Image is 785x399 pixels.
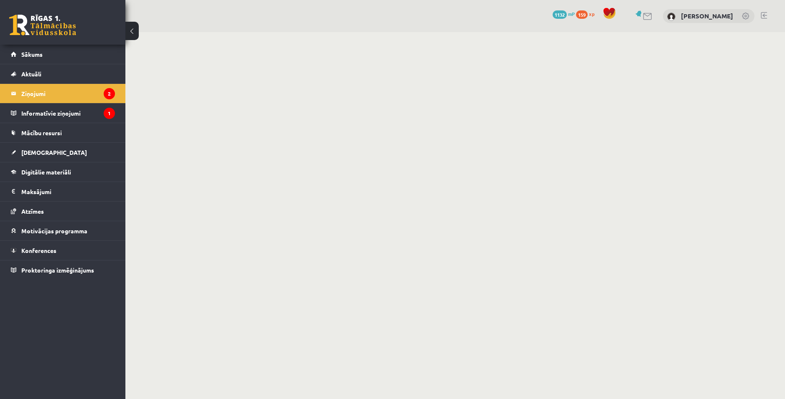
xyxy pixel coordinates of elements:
span: Mācību resursi [21,129,62,136]
a: Ziņojumi2 [11,84,115,103]
legend: Ziņojumi [21,84,115,103]
a: Konferences [11,241,115,260]
a: [DEMOGRAPHIC_DATA] [11,143,115,162]
span: xp [589,10,594,17]
a: 159 xp [576,10,599,17]
a: Motivācijas programma [11,221,115,240]
span: Konferences [21,247,56,254]
span: 1132 [553,10,567,19]
span: 159 [576,10,588,19]
legend: Maksājumi [21,182,115,201]
a: Sākums [11,45,115,64]
span: Digitālie materiāli [21,168,71,176]
i: 1 [104,108,115,119]
img: Aleksis Āboliņš [667,13,675,21]
a: Atzīmes [11,202,115,221]
legend: Informatīvie ziņojumi [21,104,115,123]
a: Proktoringa izmēģinājums [11,260,115,280]
a: 1132 mP [553,10,575,17]
a: Mācību resursi [11,123,115,142]
a: Digitālie materiāli [11,162,115,182]
span: Motivācijas programma [21,227,87,235]
a: Aktuāli [11,64,115,83]
span: Aktuāli [21,70,41,78]
i: 2 [104,88,115,99]
a: Informatīvie ziņojumi1 [11,104,115,123]
span: Proktoringa izmēģinājums [21,266,94,274]
a: Maksājumi [11,182,115,201]
span: [DEMOGRAPHIC_DATA] [21,149,87,156]
a: Rīgas 1. Tālmācības vidusskola [9,15,76,35]
span: Sākums [21,51,43,58]
span: mP [568,10,575,17]
a: [PERSON_NAME] [681,12,733,20]
span: Atzīmes [21,207,44,215]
